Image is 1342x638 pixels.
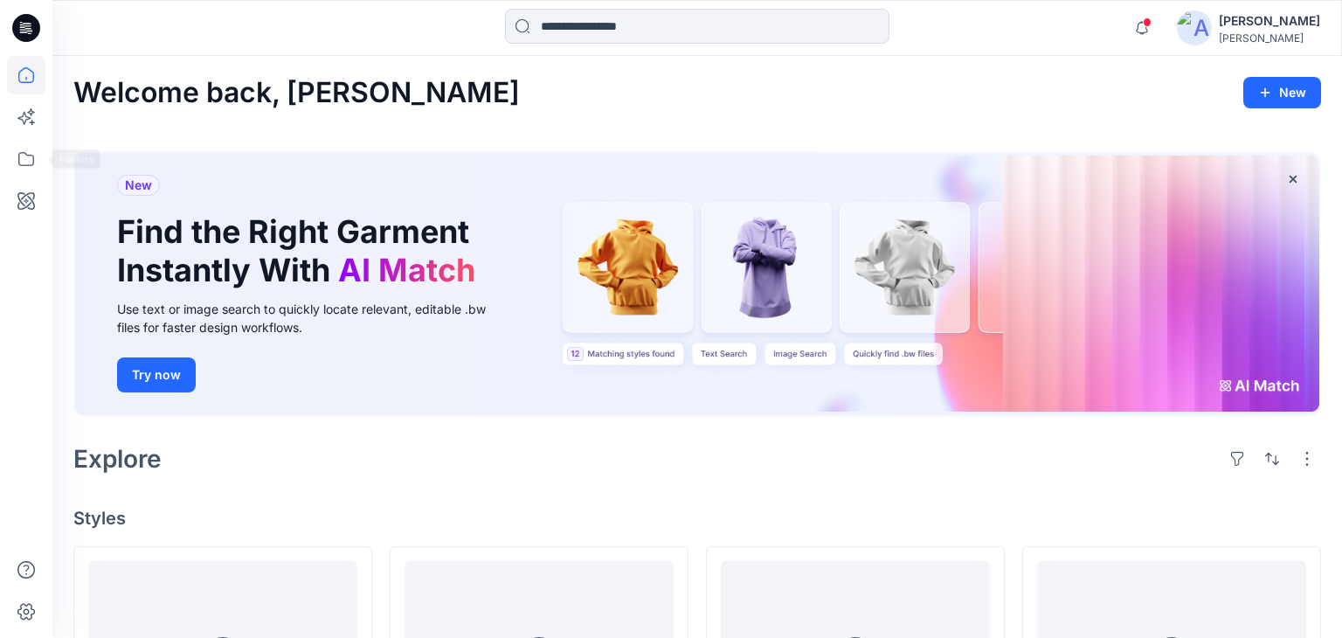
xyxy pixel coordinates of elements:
h4: Styles [73,508,1321,529]
button: New [1243,77,1321,108]
h2: Explore [73,445,162,473]
img: avatar [1177,10,1212,45]
h1: Find the Right Garment Instantly With [117,213,484,288]
button: Try now [117,357,196,392]
span: New [125,175,152,196]
h2: Welcome back, [PERSON_NAME] [73,77,520,109]
div: Use text or image search to quickly locate relevant, editable .bw files for faster design workflows. [117,300,510,336]
span: AI Match [338,251,475,289]
div: [PERSON_NAME] [1219,31,1320,45]
div: [PERSON_NAME] [1219,10,1320,31]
